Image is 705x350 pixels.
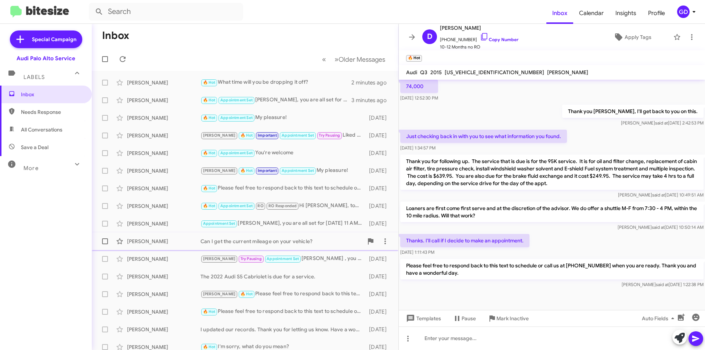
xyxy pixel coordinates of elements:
span: Auto Fields [642,312,677,325]
span: Important [258,133,277,138]
div: [PERSON_NAME] , you are all set for [DATE] 9:30 AM. We will see you then and hope you have a wond... [200,255,365,263]
span: RO [257,203,263,208]
span: Pause [462,312,476,325]
span: Appointment Set [220,115,253,120]
a: Profile [642,3,671,24]
div: Can I get the current mileage on your vehicle? [200,238,363,245]
p: Just checking back in with you to see what information you found. [400,130,567,143]
span: [PHONE_NUMBER] [440,32,518,43]
div: [PERSON_NAME] [127,149,200,157]
span: Inbox [21,91,83,98]
div: [PERSON_NAME] [127,185,200,192]
span: [PERSON_NAME] [203,256,236,261]
span: More [23,165,39,172]
div: [PERSON_NAME] [127,291,200,298]
span: Needs Response [21,108,83,116]
span: Appointment Set [203,221,235,226]
div: [PERSON_NAME], you are all set for [DATE] 11 AM. We will see you then and hope you have a wonderf... [200,219,365,228]
div: [PERSON_NAME] [127,114,200,122]
span: [PERSON_NAME] [203,292,236,296]
button: Pause [447,312,482,325]
div: Hi [PERSON_NAME], took my car in this morning for service. I was given an estimate of $567.95. I ... [200,202,365,210]
span: 🔥 Hot [203,344,216,349]
span: 🔥 Hot [203,151,216,155]
span: [PERSON_NAME] [440,24,518,32]
div: [PERSON_NAME], you are all set for [DATE] 12 noon. We will see you then and hope you have a wonde... [200,96,351,104]
a: Insights [610,3,642,24]
div: Please feel free to respond back to this text to schedule or call us at [PHONE_NUMBER] when you a... [200,307,365,316]
span: Labels [23,74,45,80]
div: Please feel free to respond back to this text to schedule or call us at [PHONE_NUMBER] when you a... [200,290,365,298]
span: said at [656,282,669,287]
div: [PERSON_NAME] [127,79,200,86]
button: Apply Tags [594,30,670,44]
div: My pleasure! [200,166,365,175]
span: said at [652,192,665,198]
span: Save a Deal [21,144,48,151]
p: Thank you [PERSON_NAME], I'll get back to you on this. [562,105,704,118]
button: GD [671,6,697,18]
span: [PERSON_NAME] [DATE] 10:50:14 AM [618,224,704,230]
span: [PERSON_NAME] [DATE] 1:22:38 PM [622,282,704,287]
span: [US_VEHICLE_IDENTIFICATION_NUMBER] [445,69,544,76]
span: [PERSON_NAME] [DATE] 2:42:53 PM [621,120,704,126]
div: You're welcome [200,149,365,157]
span: D [427,31,433,43]
div: [PERSON_NAME] [127,97,200,104]
span: Appointment Set [282,168,314,173]
span: » [335,55,339,64]
span: Important [258,168,277,173]
span: Special Campaign [32,36,76,43]
span: [PERSON_NAME] [203,168,236,173]
div: [PERSON_NAME] [127,238,200,245]
button: Mark Inactive [482,312,535,325]
div: [DATE] [365,114,393,122]
div: [PERSON_NAME] [127,326,200,333]
div: My pleasure! [200,113,365,122]
div: [DATE] [365,291,393,298]
span: said at [652,224,665,230]
p: Please feel free to respond back to this text to schedule or call us at [PHONE_NUMBER] when you a... [400,259,704,279]
div: [PERSON_NAME] [127,255,200,263]
span: Try Pausing [319,133,340,138]
div: The 2022 Audi S5 Cabriolet is due for a service. [200,273,365,280]
div: [DATE] [365,167,393,174]
a: Calendar [573,3,610,24]
span: 10-12 Months no RO [440,43,518,51]
div: [PERSON_NAME] [127,167,200,174]
a: Copy Number [480,37,518,42]
div: [PERSON_NAME] [127,132,200,139]
span: Q3 [420,69,427,76]
h1: Inbox [102,30,129,42]
button: Previous [318,52,330,67]
p: 74,000 [400,80,438,93]
div: [PERSON_NAME] [127,273,200,280]
div: [PERSON_NAME] [127,202,200,210]
div: [DATE] [365,220,393,227]
div: I updated our records. Thank you for letting us know. Have a wonderful day! [200,326,365,333]
div: [DATE] [365,326,393,333]
span: 🔥 Hot [203,186,216,191]
span: said at [655,120,668,126]
div: 3 minutes ago [351,97,393,104]
span: « [322,55,326,64]
div: [DATE] [365,149,393,157]
span: Apply Tags [625,30,651,44]
div: [DATE] [365,273,393,280]
span: 🔥 Hot [203,80,216,85]
button: Templates [399,312,447,325]
div: Audi Palo Alto Service [17,55,75,62]
span: Appointment Set [220,151,253,155]
span: Mark Inactive [496,312,529,325]
div: [DATE] [365,202,393,210]
div: [DATE] [365,255,393,263]
div: What time will you be dropping it off? [200,78,351,87]
button: Auto Fields [636,312,683,325]
span: Try Pausing [241,256,262,261]
nav: Page navigation example [318,52,390,67]
div: Liked “We do offer a shuttle M-F from 7:30 - 4:30, within the 10 mile radius.” [200,131,365,140]
span: 🔥 Hot [203,98,216,102]
div: [DATE] [365,308,393,315]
